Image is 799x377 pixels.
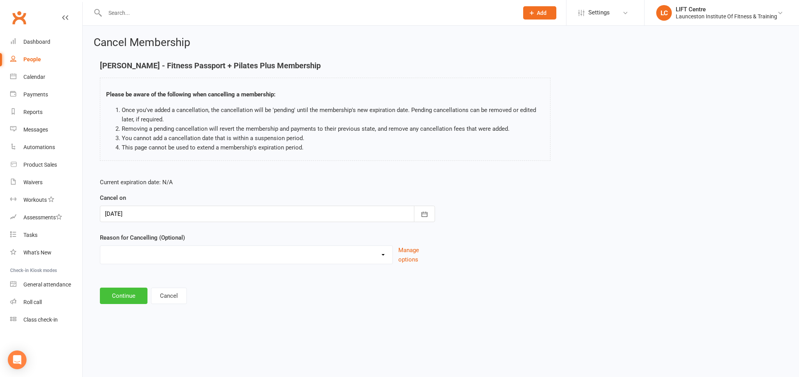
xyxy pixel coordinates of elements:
button: Manage options [398,245,435,264]
a: Clubworx [9,8,29,27]
h4: [PERSON_NAME] - Fitness Passport + Pilates Plus Membership [100,61,550,70]
div: Automations [23,144,55,150]
strong: Please be aware of the following when cancelling a membership: [106,91,275,98]
a: Workouts [10,191,82,209]
a: Reports [10,103,82,121]
li: Removing a pending cancellation will revert the membership and payments to their previous state, ... [122,124,544,133]
div: LC [656,5,672,21]
a: What's New [10,244,82,261]
div: Class check-in [23,317,58,323]
input: Search... [103,7,513,18]
div: Calendar [23,74,45,80]
span: Add [537,10,547,16]
a: Roll call [10,293,82,311]
a: People [10,51,82,68]
div: Roll call [23,299,42,305]
a: General attendance kiosk mode [10,276,82,293]
a: Waivers [10,174,82,191]
label: Reason for Cancelling (Optional) [100,233,185,242]
a: Assessments [10,209,82,226]
div: Reports [23,109,43,115]
div: Workouts [23,197,47,203]
div: Tasks [23,232,37,238]
div: What's New [23,249,51,256]
a: Product Sales [10,156,82,174]
div: Messages [23,126,48,133]
span: Settings [588,4,610,21]
div: Payments [23,91,48,98]
div: Dashboard [23,39,50,45]
button: Cancel [151,288,187,304]
label: Cancel on [100,193,126,203]
li: This page cannot be used to extend a membership's expiration period. [122,143,544,152]
a: Calendar [10,68,82,86]
li: You cannot add a cancellation date that is within a suspension period. [122,133,544,143]
div: General attendance [23,281,71,288]
div: Waivers [23,179,43,185]
a: Automations [10,139,82,156]
li: Once you've added a cancellation, the cancellation will be 'pending' until the membership's new e... [122,105,544,124]
div: Open Intercom Messenger [8,350,27,369]
div: Product Sales [23,162,57,168]
div: LIFT Centre [676,6,777,13]
button: Continue [100,288,147,304]
button: Add [523,6,556,20]
div: Launceston Institute Of Fitness & Training [676,13,777,20]
h2: Cancel Membership [94,37,788,49]
div: Assessments [23,214,62,221]
a: Dashboard [10,33,82,51]
a: Class kiosk mode [10,311,82,329]
a: Tasks [10,226,82,244]
a: Payments [10,86,82,103]
p: Current expiration date: N/A [100,178,435,187]
a: Messages [10,121,82,139]
div: People [23,56,41,62]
